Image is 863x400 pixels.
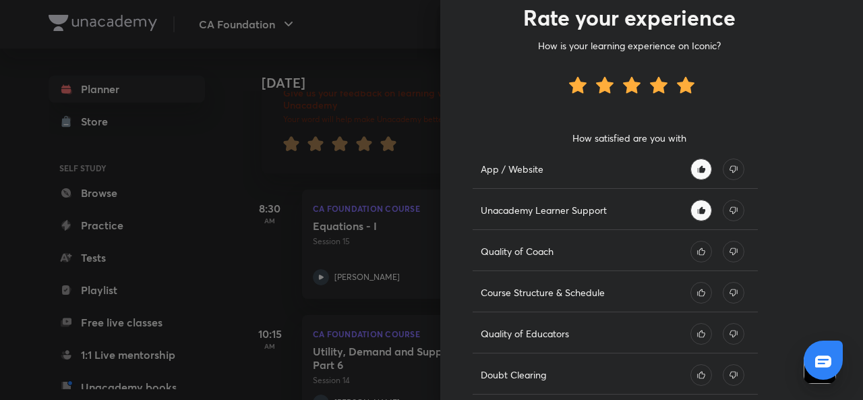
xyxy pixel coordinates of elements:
p: How is your learning experience on Iconic? [473,38,785,53]
p: App / Website [481,162,543,176]
p: Quality of Educators [481,326,569,341]
p: Course Structure & Schedule [481,285,605,299]
p: Quality of Coach [481,244,554,258]
p: Unacademy Learner Support [481,203,607,217]
p: Doubt Clearing [481,368,546,382]
p: How satisfied are you with [473,131,785,145]
h2: Rate your experience [473,5,785,30]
